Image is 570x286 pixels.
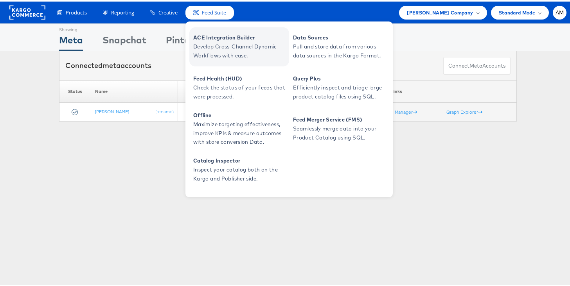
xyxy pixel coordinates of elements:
span: Products [66,7,87,15]
div: Pinterest [166,32,207,49]
span: Feed Health (HUD) [193,73,287,82]
span: Feed Merger Service (FMS) [293,114,387,123]
span: Offline [193,109,287,118]
span: Efficiently inspect and triage large product catalog files using SQL. [293,82,387,100]
a: Feed Merger Service (FMS) Seamlessly merge data into your Product Catalog using SQL. [289,108,389,147]
div: Connected accounts [65,59,151,69]
div: Showing [59,22,83,32]
span: [PERSON_NAME] Company [407,7,473,15]
span: Inspect your catalog both on the Kargo and Publisher side. [193,164,287,182]
td: USD [178,101,217,120]
span: Query Plus [293,73,387,82]
span: meta [102,59,120,68]
div: Meta [59,32,83,49]
th: Name [91,79,178,101]
th: Status [59,79,91,101]
span: Maximize targeting effectiveness, improve KPIs & measure outcomes with store conversion Data. [193,118,287,145]
span: Reporting [111,7,134,15]
a: Feed Health (HUD) Check the status of your feeds that were processed. [189,67,289,106]
span: Standard Mode [499,7,535,15]
span: Seamlessly merge data into your Product Catalog using SQL. [293,123,387,141]
a: Business Manager [374,107,417,113]
a: Catalog Inspector Inspect your catalog both on the Kargo and Publisher side. [189,149,289,188]
span: AM [556,9,564,14]
button: ConnectmetaAccounts [443,55,511,73]
a: Graph Explorer [446,107,482,113]
div: Snapchat [102,32,146,49]
span: Creative [158,7,178,15]
a: Query Plus Efficiently inspect and triage large product catalog files using SQL. [289,67,389,106]
span: Develop Cross-Channel Dynamic Workflows with ease. [193,41,287,59]
span: ACE Integration Builder [193,32,287,41]
span: Check the status of your feeds that were processed. [193,82,287,100]
a: Data Sources Pull and store data from various data sources in the Kargo Format. [289,26,389,65]
span: Catalog Inspector [193,155,287,164]
span: meta [469,61,482,68]
a: [PERSON_NAME] [95,107,129,113]
th: Currency [178,79,217,101]
a: Offline Maximize targeting effectiveness, improve KPIs & measure outcomes with store conversion D... [189,108,289,147]
a: ACE Integration Builder Develop Cross-Channel Dynamic Workflows with ease. [189,26,289,65]
span: Feed Suite [202,7,226,15]
span: Pull and store data from various data sources in the Kargo Format. [293,41,387,59]
span: Data Sources [293,32,387,41]
a: (rename) [155,107,174,114]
